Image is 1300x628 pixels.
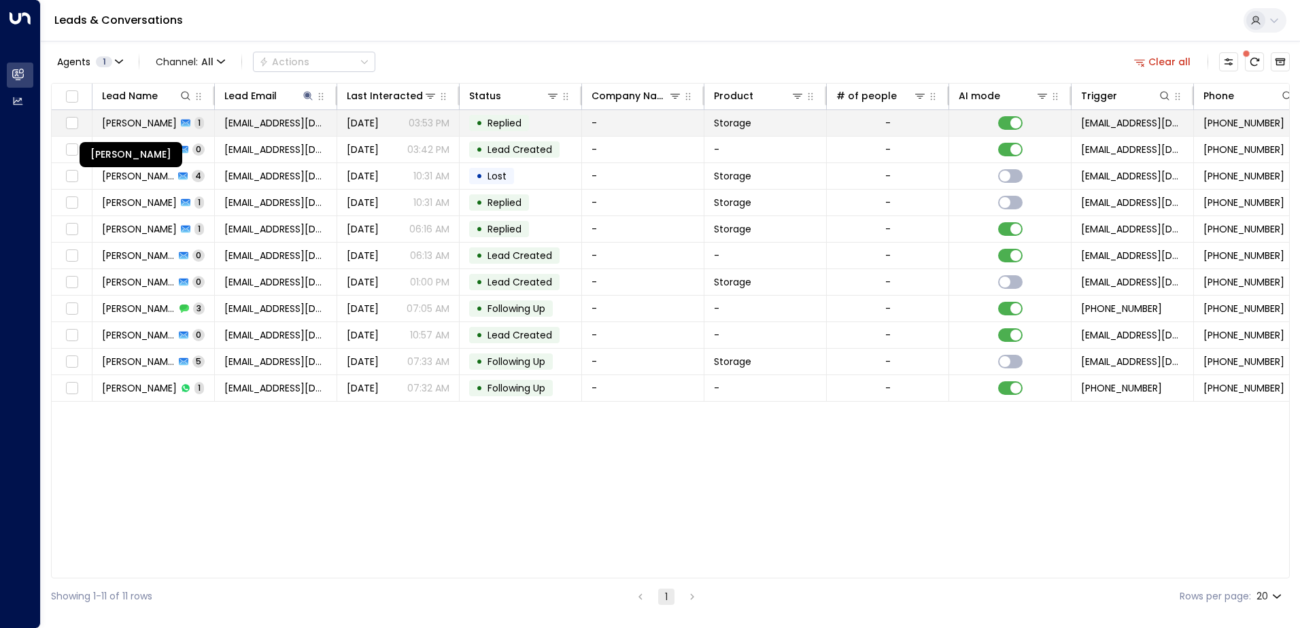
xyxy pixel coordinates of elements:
[885,143,891,156] div: -
[476,297,483,320] div: •
[1203,143,1284,156] span: +447700000000
[582,216,704,242] td: -
[192,170,205,181] span: 4
[476,350,483,373] div: •
[192,355,205,367] span: 5
[224,328,327,342] span: antony.mills87@hotmail.co.uk
[1081,355,1184,368] span: leads@space-station.co.uk
[63,380,80,397] span: Toggle select row
[476,377,483,400] div: •
[102,116,177,130] span: Antony Manuel-Mills
[714,355,751,368] span: Storage
[582,190,704,215] td: -
[1203,381,1284,395] span: +447700000000
[1203,222,1284,236] span: +447700000000
[102,355,175,368] span: Antony Manuel-Mills
[885,328,891,342] div: -
[704,137,827,162] td: -
[102,222,177,236] span: Antony Manuel-Mills
[224,116,327,130] span: antony.mills87@hotmail.co.uk
[1203,275,1284,289] span: +447700000000
[885,222,891,236] div: -
[714,169,751,183] span: Storage
[224,249,327,262] span: antony.mills87@hotmail.co.uk
[487,169,507,183] span: Lost
[1219,52,1238,71] button: Customize
[1271,52,1290,71] button: Archived Leads
[192,143,205,155] span: 0
[413,196,449,209] p: 10:31 AM
[192,249,205,261] span: 0
[192,329,205,341] span: 0
[714,196,751,209] span: Storage
[487,302,545,315] span: Following Up
[102,275,175,289] span: Antony Manuel-Mills
[194,117,204,128] span: 1
[476,244,483,267] div: •
[96,56,112,67] span: 1
[1081,249,1184,262] span: leads@space-station.co.uk
[592,88,682,104] div: Company Name
[704,243,827,268] td: -
[469,88,560,104] div: Status
[224,88,315,104] div: Lead Email
[102,328,175,342] span: Antony Manuel-Mills
[413,169,449,183] p: 10:31 AM
[347,302,379,315] span: Jul 26, 2025
[407,355,449,368] p: 07:33 AM
[1203,196,1284,209] span: +447700000000
[102,381,177,395] span: Antony Manuel-Mills
[714,275,751,289] span: Storage
[1081,88,1171,104] div: Trigger
[476,324,483,347] div: •
[885,275,891,289] div: -
[201,56,213,67] span: All
[63,327,80,344] span: Toggle select row
[1256,587,1284,606] div: 20
[63,88,80,105] span: Toggle select all
[658,589,674,605] button: page 1
[224,169,327,183] span: antony.mills87@hotmail.co.uk
[487,143,552,156] span: Lead Created
[476,271,483,294] div: •
[582,375,704,401] td: -
[54,12,183,28] a: Leads & Conversations
[407,302,449,315] p: 07:05 AM
[704,296,827,321] td: -
[592,88,668,104] div: Company Name
[57,57,90,67] span: Agents
[582,243,704,268] td: -
[409,222,449,236] p: 06:16 AM
[1081,275,1184,289] span: leads@space-station.co.uk
[714,88,753,104] div: Product
[192,276,205,287] span: 0
[582,110,704,136] td: -
[407,381,449,395] p: 07:32 AM
[476,164,483,188] div: •
[224,143,327,156] span: antony.mills87@hotmail.co.uk
[582,322,704,348] td: -
[63,168,80,185] span: Toggle select row
[1081,328,1184,342] span: leads@space-station.co.uk
[885,302,891,315] div: -
[885,355,891,368] div: -
[714,222,751,236] span: Storage
[347,222,379,236] span: Sep 08, 2025
[224,88,277,104] div: Lead Email
[63,194,80,211] span: Toggle select row
[102,169,174,183] span: Antony Manuel-Mills
[150,52,230,71] span: Channel:
[582,296,704,321] td: -
[347,169,379,183] span: Sep 14, 2025
[1180,589,1251,604] label: Rows per page:
[836,88,897,104] div: # of people
[224,381,327,395] span: antony.mills87@hotmail.co.uk
[80,142,182,167] div: [PERSON_NAME]
[582,163,704,189] td: -
[224,196,327,209] span: antony.mills87@hotmail.co.uk
[347,355,379,368] span: Jul 18, 2025
[259,56,309,68] div: Actions
[347,143,379,156] span: Yesterday
[102,88,158,104] div: Lead Name
[51,589,152,604] div: Showing 1-11 of 11 rows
